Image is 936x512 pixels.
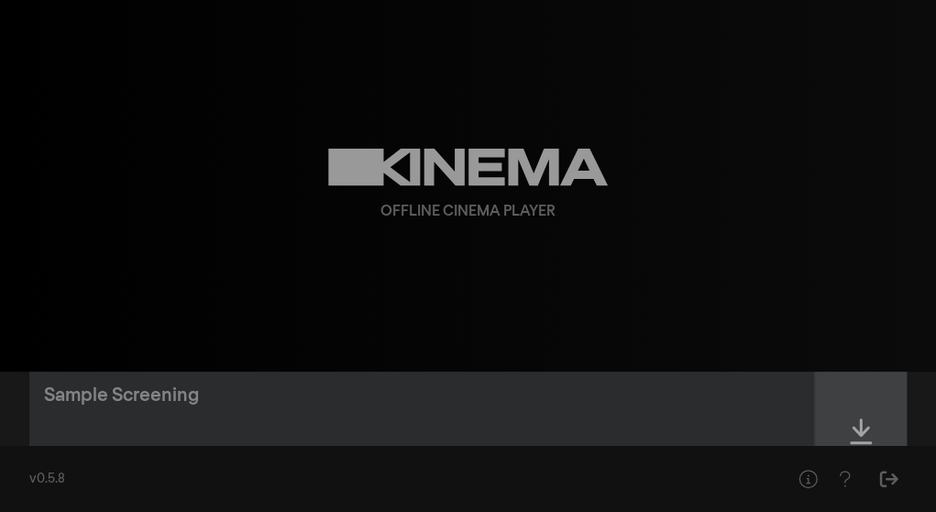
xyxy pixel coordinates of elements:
div: Offline Cinema Player [380,201,556,223]
button: Sign Out [870,461,907,497]
button: Help [826,461,863,497]
div: Sample Screening [44,382,199,409]
div: v0.5.8 [29,470,753,489]
button: Help [789,461,826,497]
